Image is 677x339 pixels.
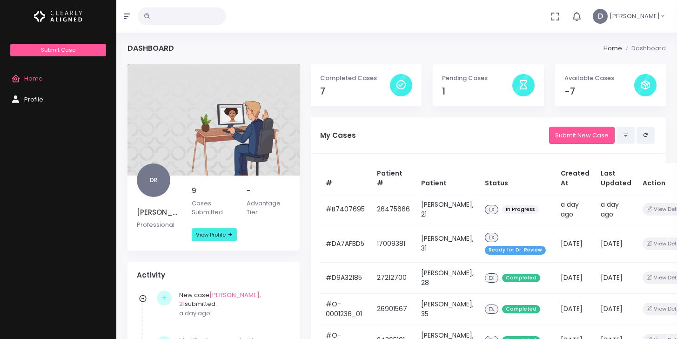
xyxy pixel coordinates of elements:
h4: Activity [137,271,290,279]
h5: - [247,187,290,195]
td: a day ago [595,194,637,225]
p: Professional [137,220,181,230]
td: [PERSON_NAME], 28 [416,262,479,293]
span: D [593,9,608,24]
th: # [320,163,371,194]
td: [PERSON_NAME], 31 [416,225,479,262]
p: Cases Submitted [192,199,235,217]
h4: Dashboard [127,44,174,53]
h4: -7 [564,86,634,97]
h4: 1 [442,86,512,97]
div: New case submitted. [179,291,286,318]
th: Last Updated [595,163,637,194]
td: [DATE] [595,293,637,325]
h5: 9 [192,187,235,195]
li: Dashboard [622,44,666,53]
h5: My Cases [320,131,549,140]
span: Home [24,74,43,83]
td: #DA7AFBD5 [320,225,371,262]
td: #O-0001236_01 [320,293,371,325]
p: Advantage Tier [247,199,290,217]
td: [PERSON_NAME], 21 [416,194,479,225]
td: [DATE] [595,225,637,262]
td: 17009381 [371,225,416,262]
td: [PERSON_NAME], 35 [416,293,479,325]
span: In Progress [502,205,539,214]
a: View Profile [192,228,237,241]
th: Patient # [371,163,416,194]
td: [DATE] [555,262,595,293]
h4: 7 [320,86,390,97]
p: a day ago [179,309,286,318]
p: Completed Cases [320,74,390,83]
li: Home [603,44,622,53]
span: DR [137,163,170,197]
td: 26475666 [371,194,416,225]
p: Pending Cases [442,74,512,83]
span: Completed [502,305,540,314]
span: Profile [24,95,43,104]
td: [DATE] [595,262,637,293]
td: [DATE] [555,225,595,262]
td: 26901567 [371,293,416,325]
td: #B7407695 [320,194,371,225]
span: Ready for Dr. Review [485,246,546,255]
img: Logo Horizontal [34,7,82,26]
a: Submit New Case [549,127,615,144]
span: Completed [502,274,540,283]
span: Submit Case [41,46,75,54]
td: 27212700 [371,262,416,293]
td: a day ago [555,194,595,225]
a: Submit Case [10,44,106,56]
a: [PERSON_NAME], 21 [179,291,261,309]
th: Status [479,163,555,194]
td: [DATE] [555,293,595,325]
h5: [PERSON_NAME] [137,208,181,217]
p: Available Cases [564,74,634,83]
th: Created At [555,163,595,194]
td: #D9A32185 [320,262,371,293]
th: Patient [416,163,479,194]
span: [PERSON_NAME] [610,12,660,21]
